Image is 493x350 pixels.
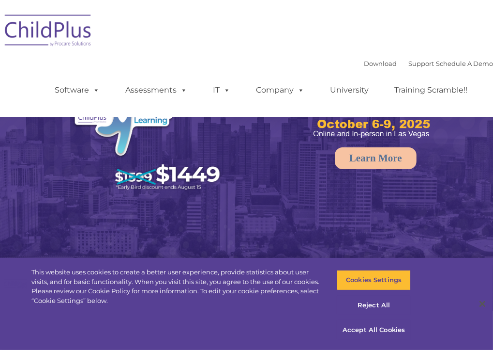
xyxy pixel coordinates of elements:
a: Company [246,80,314,100]
button: Close [472,293,493,315]
a: IT [203,80,240,100]
a: Training Scramble!! [385,80,477,100]
a: Learn More [335,147,417,169]
div: This website uses cookies to create a better user experience, provide statistics about user visit... [31,268,322,305]
button: Accept All Cookies [337,320,411,340]
a: Software [45,80,109,100]
button: Reject All [337,295,411,316]
a: Download [364,60,397,67]
a: Schedule A Demo [436,60,493,67]
a: Assessments [116,80,197,100]
a: Support [408,60,434,67]
button: Cookies Settings [337,270,411,290]
font: | [364,60,493,67]
a: University [320,80,378,100]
